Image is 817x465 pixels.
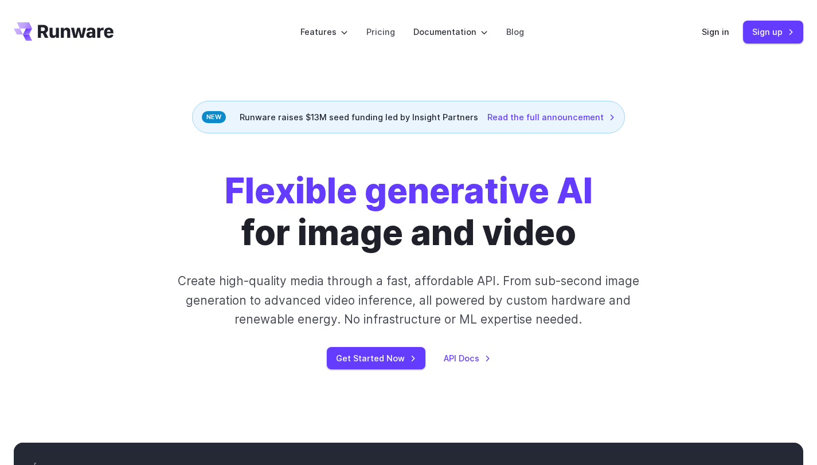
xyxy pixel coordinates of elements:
[225,170,593,253] h1: for image and video
[743,21,803,43] a: Sign up
[327,347,425,369] a: Get Started Now
[192,101,625,133] div: Runware raises $13M seed funding led by Insight Partners
[300,25,348,38] label: Features
[702,25,729,38] a: Sign in
[366,25,395,38] a: Pricing
[14,22,114,41] a: Go to /
[413,25,488,38] label: Documentation
[506,25,524,38] a: Blog
[444,352,491,365] a: API Docs
[156,271,661,329] p: Create high-quality media through a fast, affordable API. From sub-second image generation to adv...
[225,170,593,212] strong: Flexible generative AI
[487,111,615,124] a: Read the full announcement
